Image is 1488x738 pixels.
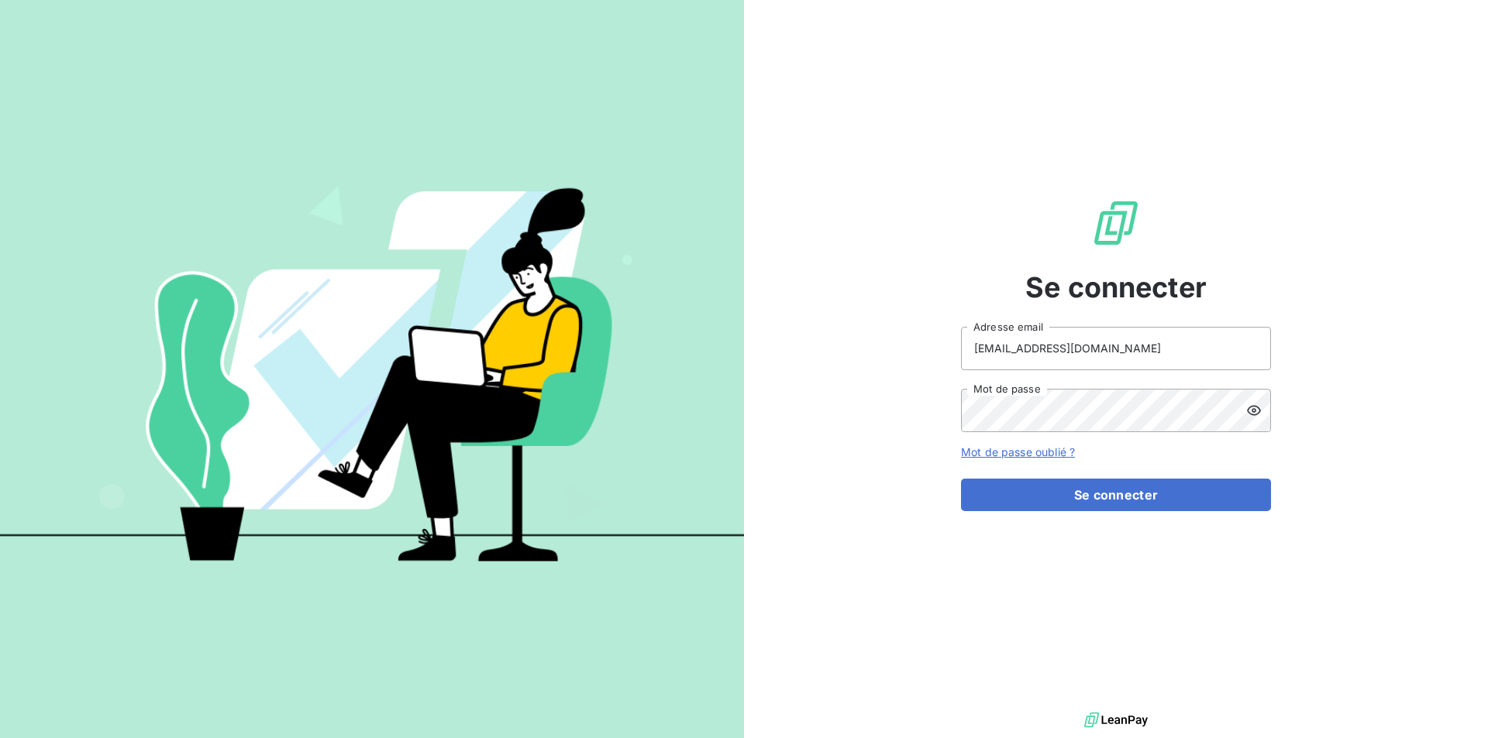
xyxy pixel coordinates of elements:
[1084,709,1148,732] img: logo
[1091,198,1141,248] img: Logo LeanPay
[961,445,1075,458] a: Mot de passe oublié ?
[961,327,1271,370] input: placeholder
[1025,266,1207,308] span: Se connecter
[961,479,1271,511] button: Se connecter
